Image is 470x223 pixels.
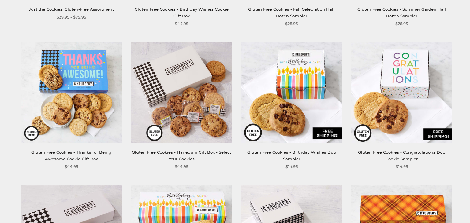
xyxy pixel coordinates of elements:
span: $28.95 [395,20,408,27]
span: $39.95 - $79.95 [57,14,86,20]
a: Gluten Free Cookies - Fall Celebration Half Dozen Sampler [248,7,335,18]
span: $44.95 [175,20,188,27]
img: Gluten Free Cookies - Thanks for Being Awesome Cookie Gift Box [21,42,122,143]
img: Gluten Free Cookies - Birthday Wishes Duo Sampler [241,42,342,143]
span: $44.95 [65,163,78,170]
span: $44.95 [175,163,188,170]
img: Gluten Free Cookies - Harlequin Gift Box - Select Your Cookies [131,42,232,143]
a: Gluten Free Cookies - Birthday Wishes Duo Sampler [247,150,336,161]
a: Gluten Free Cookies - Congratulations Duo Cookie Sampler [358,150,445,161]
img: Gluten Free Cookies - Congratulations Duo Cookie Sampler [351,42,452,143]
span: $28.95 [285,20,298,27]
span: $14.95 [396,163,408,170]
a: Gluten Free Cookies - Harlequin Gift Box - Select Your Cookies [132,150,231,161]
a: Just the Cookies! Gluten-Free Assortment [29,7,114,12]
a: Gluten Free Cookies - Thanks for Being Awesome Cookie Gift Box [31,150,111,161]
span: $14.95 [285,163,298,170]
a: Gluten Free Cookies - Birthday Wishes Cookie Gift Box [135,7,229,18]
a: Gluten Free Cookies - Summer Garden Half Dozen Sampler [357,7,446,18]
